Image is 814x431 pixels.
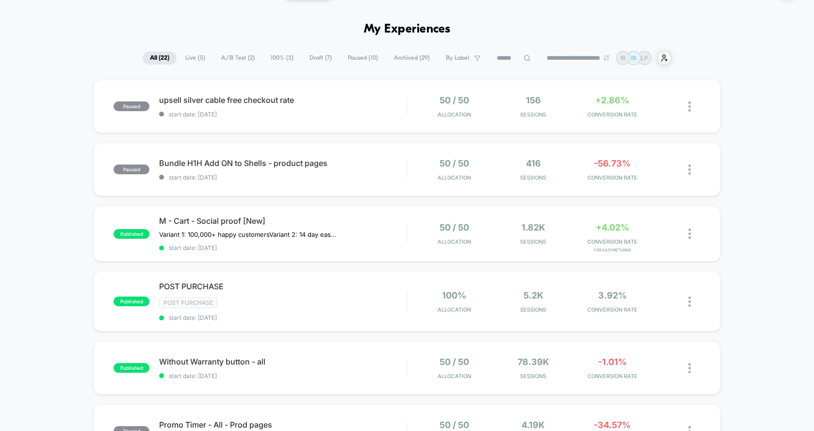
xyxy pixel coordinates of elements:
[440,95,469,105] span: 50 / 50
[595,95,629,105] span: +2.86%
[688,363,691,373] img: close
[521,222,545,232] span: 1.82k
[496,306,570,313] span: Sessions
[575,373,650,380] span: CONVERSION RATE
[178,51,212,65] span: Live ( 5 )
[575,248,650,252] span: for EasyReturns
[143,51,177,65] span: All ( 22 )
[603,55,609,61] img: end
[114,101,149,111] span: paused
[688,297,691,307] img: close
[159,158,407,168] span: Bundle H1H Add ON to Shells - product pages
[438,306,471,313] span: Allocation
[341,51,385,65] span: Paused ( 10 )
[114,229,149,239] span: published
[159,314,407,321] span: start date: [DATE]
[521,420,545,430] span: 4.19k
[438,373,471,380] span: Allocation
[159,282,407,291] span: POST PURCHASE
[159,244,407,251] span: start date: [DATE]
[442,290,466,300] span: 100%
[641,54,648,62] p: LP
[496,174,570,181] span: Sessions
[114,363,149,373] span: published
[598,357,627,367] span: -1.01%
[575,306,650,313] span: CONVERSION RATE
[159,372,407,380] span: start date: [DATE]
[438,174,471,181] span: Allocation
[596,222,629,232] span: +4.02%
[688,165,691,175] img: close
[114,297,149,306] span: published
[364,22,451,36] h1: My Experiences
[575,238,650,245] span: CONVERSION RATE
[159,111,407,118] span: start date: [DATE]
[446,54,469,62] span: By Label
[496,373,570,380] span: Sessions
[440,420,469,430] span: 50 / 50
[440,158,469,168] span: 50 / 50
[159,216,407,226] span: M - Cart - Social proof [New]
[598,290,627,300] span: 3.92%
[159,357,407,366] span: Without Warranty button - all
[387,51,437,65] span: Archived ( 29 )
[523,290,543,300] span: 5.2k
[518,357,549,367] span: 78.39k
[440,357,469,367] span: 50 / 50
[302,51,339,65] span: Draft ( 7 )
[214,51,262,65] span: A/B Test ( 2 )
[496,111,570,118] span: Sessions
[438,238,471,245] span: Allocation
[688,101,691,112] img: close
[159,231,339,238] span: Variant 1: 100,000+ happy customersVariant 2: 14 day easy returns (paused)
[620,54,626,62] p: IR
[159,174,407,181] span: start date: [DATE]
[438,111,471,118] span: Allocation
[496,238,570,245] span: Sessions
[575,174,650,181] span: CONVERSION RATE
[594,158,631,168] span: -56.73%
[526,95,541,105] span: 156
[440,222,469,232] span: 50 / 50
[526,158,541,168] span: 416
[631,54,636,62] p: IR
[263,51,301,65] span: 100% ( 3 )
[688,229,691,239] img: close
[594,420,631,430] span: -34.57%
[159,297,217,308] span: Post Purchase
[159,95,407,105] span: upsell silver cable free checkout rate
[575,111,650,118] span: CONVERSION RATE
[159,420,407,430] span: Promo Timer - All - Prod pages
[114,165,149,174] span: paused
